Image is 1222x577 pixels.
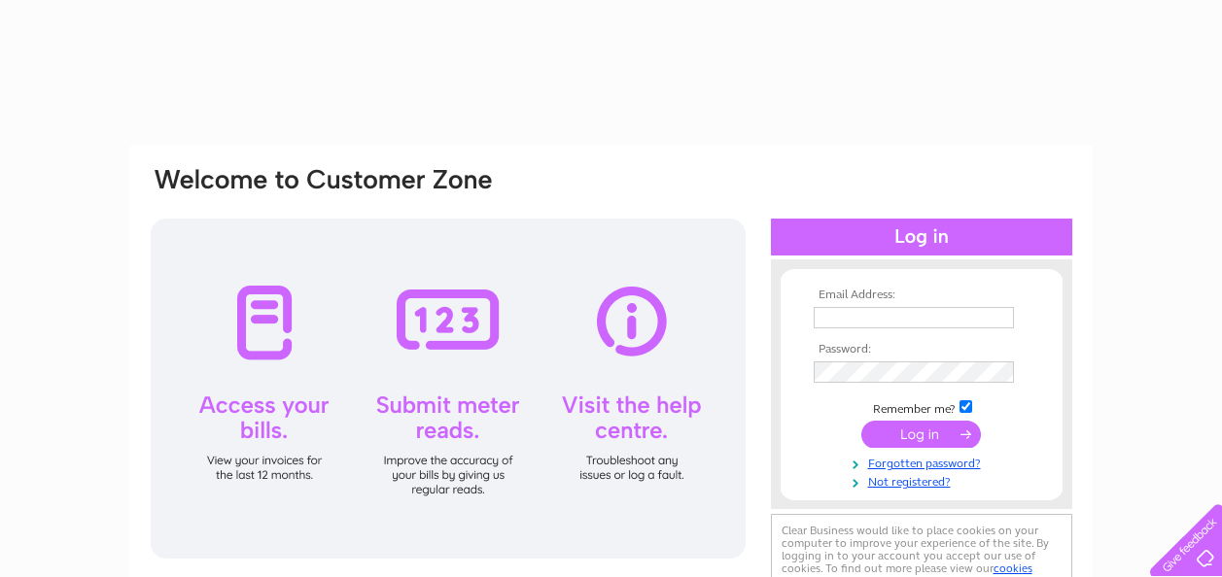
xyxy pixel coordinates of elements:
[809,397,1034,417] td: Remember me?
[814,471,1034,490] a: Not registered?
[809,288,1034,302] th: Email Address:
[861,421,981,448] input: Submit
[814,453,1034,471] a: Forgotten password?
[809,343,1034,356] th: Password:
